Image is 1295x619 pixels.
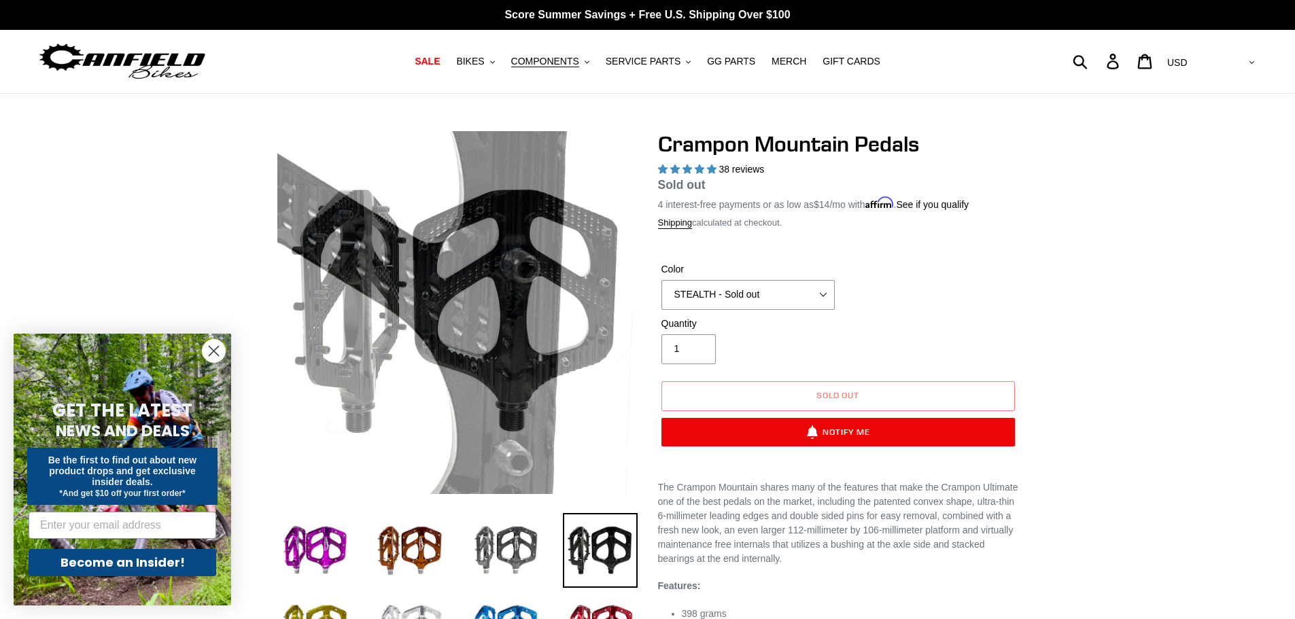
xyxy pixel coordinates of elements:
label: Color [661,262,835,277]
strong: Features: [658,580,701,591]
button: Close dialog [202,339,226,363]
span: NEWS AND DEALS [56,420,190,442]
button: Sold out [661,381,1015,411]
span: GIFT CARDS [823,56,880,67]
a: See if you qualify - Learn more about Affirm Financing (opens in modal) [896,199,969,210]
a: MERCH [765,52,813,71]
input: Search [1080,46,1115,76]
span: MERCH [772,56,806,67]
button: BIKES [449,52,501,71]
span: Sold out [658,178,706,192]
span: GET THE LATEST [52,398,192,423]
span: Sold out [816,390,860,400]
span: 38 reviews [719,164,764,175]
a: SALE [408,52,447,71]
span: SALE [415,56,440,67]
img: Load image into Gallery viewer, stealth [563,513,638,588]
button: Become an Insider! [29,549,216,576]
button: SERVICE PARTS [599,52,697,71]
span: Be the first to find out about new product drops and get exclusive insider deals. [48,455,197,487]
h1: Crampon Mountain Pedals [658,131,1018,157]
span: Affirm [865,197,894,209]
button: Notify Me [661,418,1015,446]
span: SERVICE PARTS [606,56,680,67]
span: *And get $10 off your first order* [59,489,185,498]
a: GG PARTS [700,52,762,71]
span: COMPONENTS [511,56,579,67]
label: Quantity [661,317,835,331]
span: BIKES [456,56,484,67]
input: Enter your email address [29,512,216,539]
span: $14 [814,199,829,210]
img: Load image into Gallery viewer, purple [277,513,352,588]
a: Shipping [658,217,693,229]
img: Load image into Gallery viewer, grey [468,513,542,588]
div: calculated at checkout. [658,216,1018,230]
span: GG PARTS [707,56,755,67]
button: COMPONENTS [504,52,596,71]
span: 4.97 stars [658,164,719,175]
img: Canfield Bikes [37,40,207,83]
p: The Crampon Mountain shares many of the features that make the Crampon Ultimate one of the best p... [658,480,1018,566]
p: 4 interest-free payments or as low as /mo with . [658,194,969,212]
img: Load image into Gallery viewer, bronze [373,513,447,588]
a: GIFT CARDS [816,52,887,71]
